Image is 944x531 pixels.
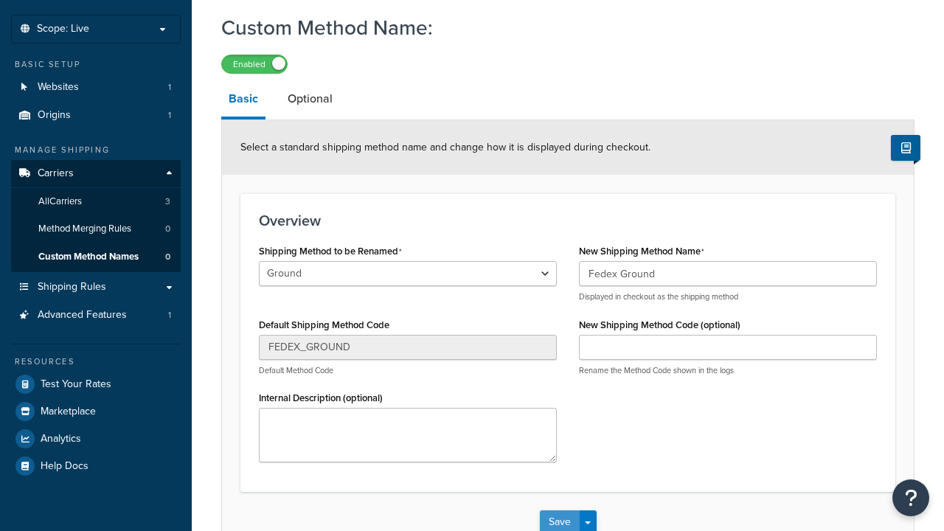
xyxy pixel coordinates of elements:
label: New Shipping Method Code (optional) [579,319,740,330]
p: Displayed in checkout as the shipping method [579,291,877,302]
a: Method Merging Rules0 [11,215,181,243]
span: Origins [38,109,71,122]
a: Marketplace [11,398,181,425]
label: Enabled [222,55,287,73]
span: Analytics [41,433,81,445]
span: All Carriers [38,195,82,208]
p: Rename the Method Code shown in the logs [579,365,877,376]
p: Default Method Code [259,365,557,376]
span: 3 [165,195,170,208]
label: Shipping Method to be Renamed [259,246,402,257]
a: Custom Method Names0 [11,243,181,271]
span: Help Docs [41,460,88,473]
a: Origins1 [11,102,181,129]
li: Origins [11,102,181,129]
li: Websites [11,74,181,101]
span: 0 [165,223,170,235]
span: Shipping Rules [38,281,106,294]
label: Default Shipping Method Code [259,319,389,330]
span: 1 [168,309,171,322]
span: Advanced Features [38,309,127,322]
a: Help Docs [11,453,181,479]
span: Custom Method Names [38,251,139,263]
li: Custom Method Names [11,243,181,271]
span: Carriers [38,167,74,180]
a: Shipping Rules [11,274,181,301]
span: 1 [168,109,171,122]
label: New Shipping Method Name [579,246,704,257]
label: Internal Description (optional) [259,392,383,403]
a: Advanced Features1 [11,302,181,329]
a: AllCarriers3 [11,188,181,215]
span: Test Your Rates [41,378,111,391]
a: Test Your Rates [11,371,181,398]
span: Select a standard shipping method name and change how it is displayed during checkout. [240,139,650,155]
a: Analytics [11,426,181,452]
span: Websites [38,81,79,94]
span: Method Merging Rules [38,223,131,235]
button: Show Help Docs [891,135,920,161]
button: Open Resource Center [892,479,929,516]
a: Carriers [11,160,181,187]
li: Carriers [11,160,181,272]
span: Scope: Live [37,23,89,35]
li: Method Merging Rules [11,215,181,243]
a: Websites1 [11,74,181,101]
h1: Custom Method Name: [221,13,896,42]
span: 0 [165,251,170,263]
div: Manage Shipping [11,144,181,156]
a: Optional [280,81,340,117]
a: Basic [221,81,265,119]
span: 1 [168,81,171,94]
div: Basic Setup [11,58,181,71]
li: Advanced Features [11,302,181,329]
div: Resources [11,355,181,368]
span: Marketplace [41,406,96,418]
h3: Overview [259,212,877,229]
